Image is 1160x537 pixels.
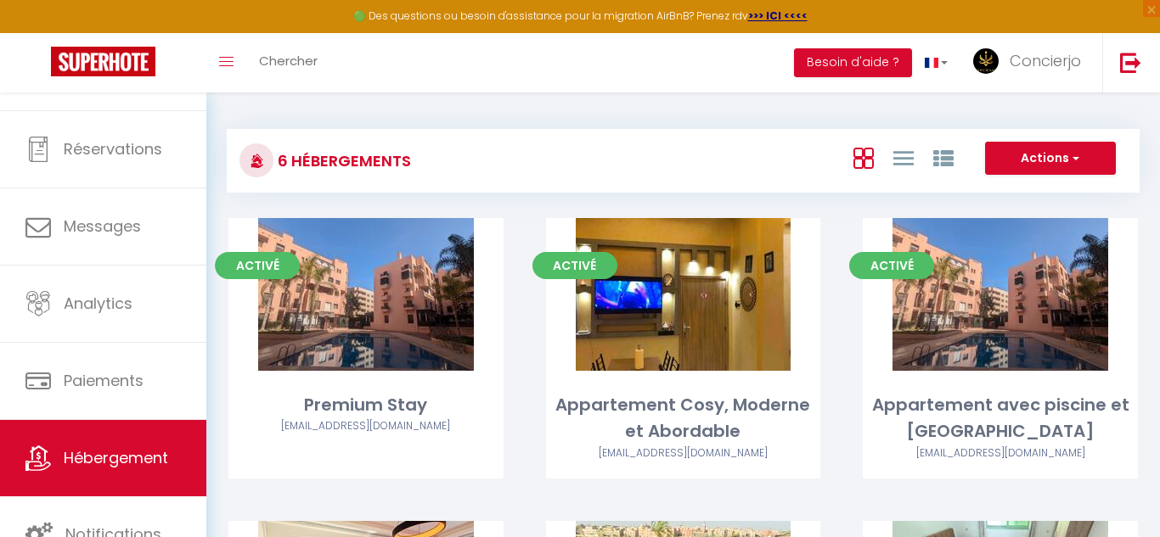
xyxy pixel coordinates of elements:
a: Vue en Box [853,143,874,171]
span: Activé [215,252,300,279]
div: Premium Stay [228,392,504,418]
button: Besoin d'aide ? [794,48,912,77]
img: logout [1120,52,1141,73]
div: Airbnb [228,418,504,434]
div: Appartement Cosy, Moderne et Abordable [546,392,821,445]
span: Chercher [259,52,318,70]
span: Analytics [64,293,132,314]
span: Paiements [64,370,144,391]
span: Messages [64,215,141,237]
img: Super Booking [51,47,155,76]
span: Activé [532,252,617,279]
h3: 6 Hébergements [273,142,411,180]
div: Airbnb [546,445,821,461]
div: Appartement avec piscine et [GEOGRAPHIC_DATA] [863,392,1138,445]
a: ... Concierjo [960,33,1102,92]
a: Vue en Liste [893,143,914,171]
a: Vue par Groupe [933,143,954,171]
img: ... [973,48,999,74]
span: Hébergement [64,447,168,468]
span: Activé [849,252,934,279]
span: Concierjo [1010,50,1081,71]
a: Chercher [246,33,330,92]
div: Airbnb [863,445,1138,461]
a: >>> ICI <<<< [748,8,808,23]
button: Actions [985,142,1116,176]
span: Réservations [64,138,162,159]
